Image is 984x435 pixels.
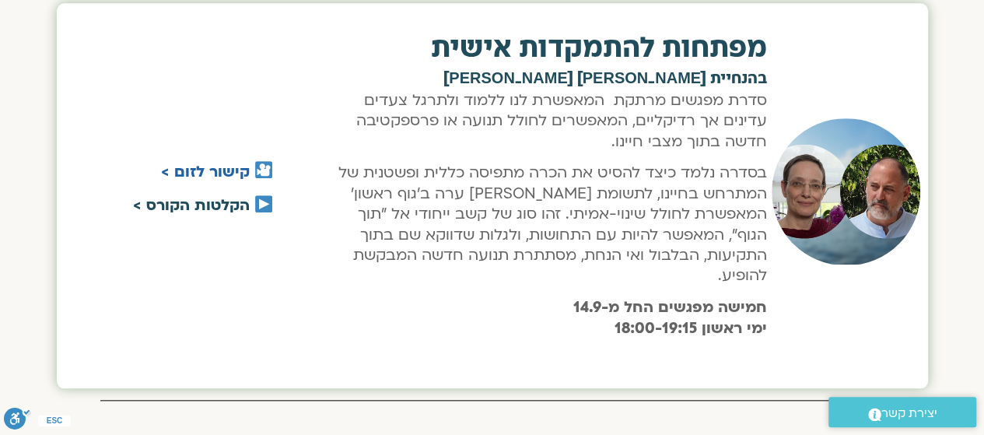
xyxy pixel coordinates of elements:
[328,163,767,286] p: בסדרה נלמד כיצד להסיט את הכרה מתפיסה כללית ופשטנית של המתרחש בחיינו, לתשומת [PERSON_NAME] ערה ב'ג...
[573,297,767,338] b: חמישה מפגשים החל מ-14.9 ימי ראשון 18:00-19:15
[881,403,937,424] span: יצירת קשר
[828,397,976,427] a: יצירת קשר
[328,90,767,152] p: סדרת מפגשים מרתקת המאפשרת לנו ללמוד ולתרגל צעדים עדינים אך רדיקליים, המאפשרים לחולל תנועה או פרספ...
[328,34,767,62] h2: מפתחות להתמקדות אישית
[133,195,250,216] a: הקלטות הקורס >
[328,71,767,86] h2: בהנחיית [PERSON_NAME] [PERSON_NAME]
[255,195,272,212] img: ▶️
[255,161,272,178] img: 🎦
[161,162,250,182] a: קישור לזום >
